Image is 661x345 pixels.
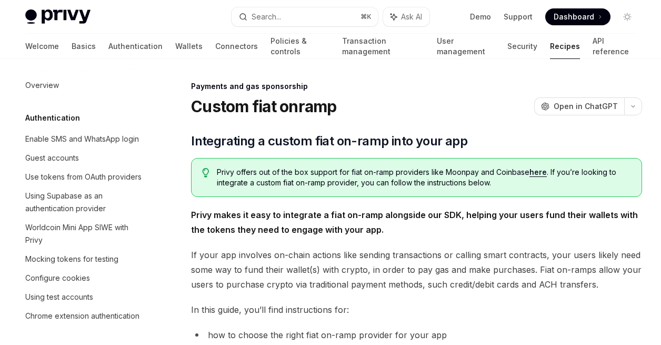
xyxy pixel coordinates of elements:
a: Basics [72,34,96,59]
div: Payments and gas sponsorship [191,81,642,92]
a: User management [437,34,495,59]
a: Demo [470,12,491,22]
a: Guest accounts [17,149,152,167]
a: Chrome extension authentication [17,307,152,326]
span: If your app involves on-chain actions like sending transactions or calling smart contracts, your ... [191,248,642,292]
span: Privy offers out of the box support for fiat on-ramp providers like Moonpay and Coinbase . If you... [217,167,631,188]
div: Chrome extension authentication [25,310,139,322]
a: Support [504,12,533,22]
a: Authentication [108,34,163,59]
a: here [529,167,547,177]
button: Toggle dark mode [619,8,636,25]
span: Open in ChatGPT [554,101,618,112]
button: Search...⌘K [232,7,378,26]
a: Mocking tokens for testing [17,250,152,269]
a: Security [507,34,537,59]
div: Using Supabase as an authentication provider [25,190,145,215]
button: Open in ChatGPT [534,97,624,115]
span: ⌘ K [360,13,372,21]
div: Search... [252,11,281,23]
a: Enable SMS and WhatsApp login [17,130,152,149]
div: Overview [25,79,59,92]
strong: Privy makes it easy to integrate a fiat on-ramp alongside our SDK, helping your users fund their ... [191,210,638,235]
span: In this guide, you’ll find instructions for: [191,302,642,317]
h5: Authentication [25,112,80,124]
div: Using test accounts [25,291,93,303]
span: Dashboard [554,12,594,22]
a: API reference [593,34,636,59]
a: Transaction management [342,34,424,59]
span: Ask AI [401,12,422,22]
a: Wallets [175,34,203,59]
a: Worldcoin Mini App SIWE with Privy [17,218,152,250]
a: Overview [17,76,152,95]
div: Configure cookies [25,272,90,284]
button: Ask AI [383,7,429,26]
a: Dashboard [545,8,610,25]
a: Use tokens from OAuth providers [17,167,152,186]
a: Connectors [215,34,258,59]
a: Configure cookies [17,269,152,288]
a: Using test accounts [17,288,152,307]
div: Guest accounts [25,152,79,164]
a: Using Supabase as an authentication provider [17,186,152,218]
div: Mocking tokens for testing [25,253,118,265]
a: Policies & controls [271,34,329,59]
div: Use tokens from OAuth providers [25,171,142,183]
div: Worldcoin Mini App SIWE with Privy [25,221,145,247]
h1: Custom fiat onramp [191,97,337,116]
svg: Tip [202,168,209,178]
span: Integrating a custom fiat on-ramp into your app [191,133,467,150]
a: Recipes [550,34,580,59]
div: Enable SMS and WhatsApp login [25,133,139,145]
img: light logo [25,9,91,24]
a: Welcome [25,34,59,59]
li: how to choose the right fiat on-ramp provider for your app [191,328,642,342]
